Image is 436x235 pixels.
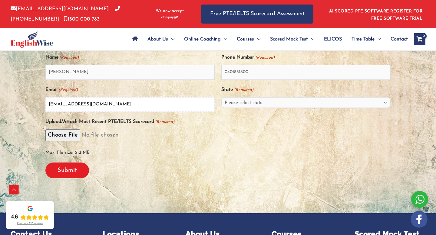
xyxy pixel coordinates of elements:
span: (Required) [155,117,175,127]
span: Menu Toggle [254,29,260,50]
aside: Header Widget 1 [325,4,425,24]
img: cropped-ew-logo [11,31,53,48]
span: Menu Toggle [308,29,314,50]
div: Read our 723 reviews [17,222,43,225]
label: State [221,85,253,95]
a: Free PTE/IELTS Scorecard Assessment [201,5,313,24]
span: Time Table [352,29,375,50]
label: Upload/Attach Most Recent PTE/IELTS Scorecard [45,117,174,127]
span: Contact [391,29,408,50]
a: [EMAIL_ADDRESS][DOMAIN_NAME] [11,6,109,11]
span: Max. file size: 512 MB. [45,144,391,158]
span: Menu Toggle [375,29,381,50]
span: Scored Mock Test [270,29,308,50]
div: 4.8 [11,214,18,221]
nav: Site Navigation: Main Menu [127,29,408,50]
span: Courses [237,29,254,50]
a: Contact [386,29,408,50]
label: Name [45,53,79,63]
span: We now accept [156,8,184,14]
a: Time TableMenu Toggle [347,29,386,50]
img: Afterpay-Logo [161,16,178,19]
span: Menu Toggle [221,29,227,50]
label: Email [45,85,78,95]
img: white-facebook.png [411,211,428,228]
span: (Required) [255,53,275,63]
span: Menu Toggle [168,29,174,50]
a: 1300 000 783 [64,17,100,22]
a: AI SCORED PTE SOFTWARE REGISTER FOR FREE SOFTWARE TRIAL [329,9,423,21]
span: Online Coaching [184,29,221,50]
a: About UsMenu Toggle [143,29,179,50]
span: (Required) [58,85,78,95]
span: (Required) [59,53,79,63]
div: Rating: 4.8 out of 5 [11,214,49,221]
a: View Shopping Cart, empty [414,33,425,45]
a: [PHONE_NUMBER] [11,6,120,21]
span: About Us [147,29,168,50]
span: ELICOS [324,29,342,50]
input: Submit [45,163,89,178]
a: CoursesMenu Toggle [232,29,265,50]
span: (Required) [233,85,253,95]
a: Scored Mock TestMenu Toggle [265,29,319,50]
a: Online CoachingMenu Toggle [179,29,232,50]
a: ELICOS [319,29,347,50]
label: Phone Number [221,53,274,63]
